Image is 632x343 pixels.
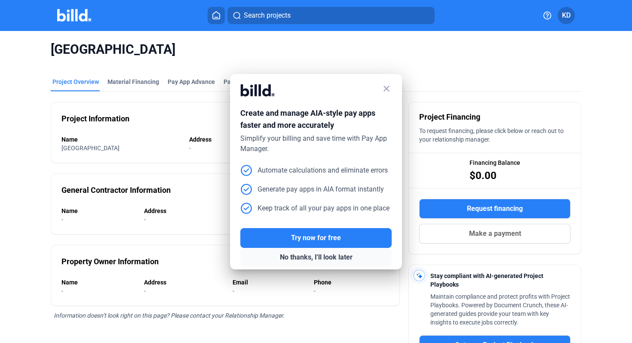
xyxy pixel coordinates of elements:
[61,207,135,215] div: Name
[240,133,392,154] div: Simplify your billing and save time with Pay App Manager.
[61,113,129,125] div: Project Information
[233,287,234,294] span: -
[430,293,570,326] span: Maintain compliance and protect profits with Project Playbooks. Powered by Document Crunch, these...
[240,107,392,133] div: Create and manage AIA-style pay apps faster and more accurately
[562,10,571,21] span: KD
[314,278,389,287] div: Phone
[168,77,215,86] div: Pay App Advance
[51,41,582,58] span: [GEOGRAPHIC_DATA]
[240,228,392,248] button: Try now for free
[381,83,392,94] mat-icon: close
[233,278,306,287] div: Email
[469,169,497,182] span: $0.00
[189,145,191,151] span: -
[144,216,146,223] span: -
[240,183,384,195] div: Generate pay apps in AIA format instantly
[240,202,390,214] div: Keep track of all your pay apps in one place
[54,312,285,319] span: Information doesn’t look right on this page? Please contact your Relationship Manager.
[240,248,392,267] button: No thanks, I'll look later
[144,207,224,215] div: Address
[189,135,273,144] div: Address
[61,216,63,223] span: -
[144,278,224,287] div: Address
[419,127,564,143] span: To request financing, please click below or reach out to your relationship manager.
[224,77,272,86] span: Pay App Manager
[107,77,159,86] div: Material Financing
[61,256,159,268] div: Property Owner Information
[61,145,120,151] span: [GEOGRAPHIC_DATA]
[144,287,146,294] span: -
[61,184,171,196] div: General Contractor Information
[61,287,63,294] span: -
[430,272,543,288] span: Stay compliant with AI-generated Project Playbooks
[52,77,99,86] div: Project Overview
[314,287,316,294] span: -
[469,229,521,239] span: Make a payment
[61,278,135,287] div: Name
[469,158,520,167] span: Financing Balance
[57,9,91,22] img: Billd Company Logo
[61,135,181,144] div: Name
[240,164,388,176] div: Automate calculations and eliminate errors
[419,111,480,123] span: Project Financing
[467,204,523,214] span: Request financing
[244,10,291,21] span: Search projects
